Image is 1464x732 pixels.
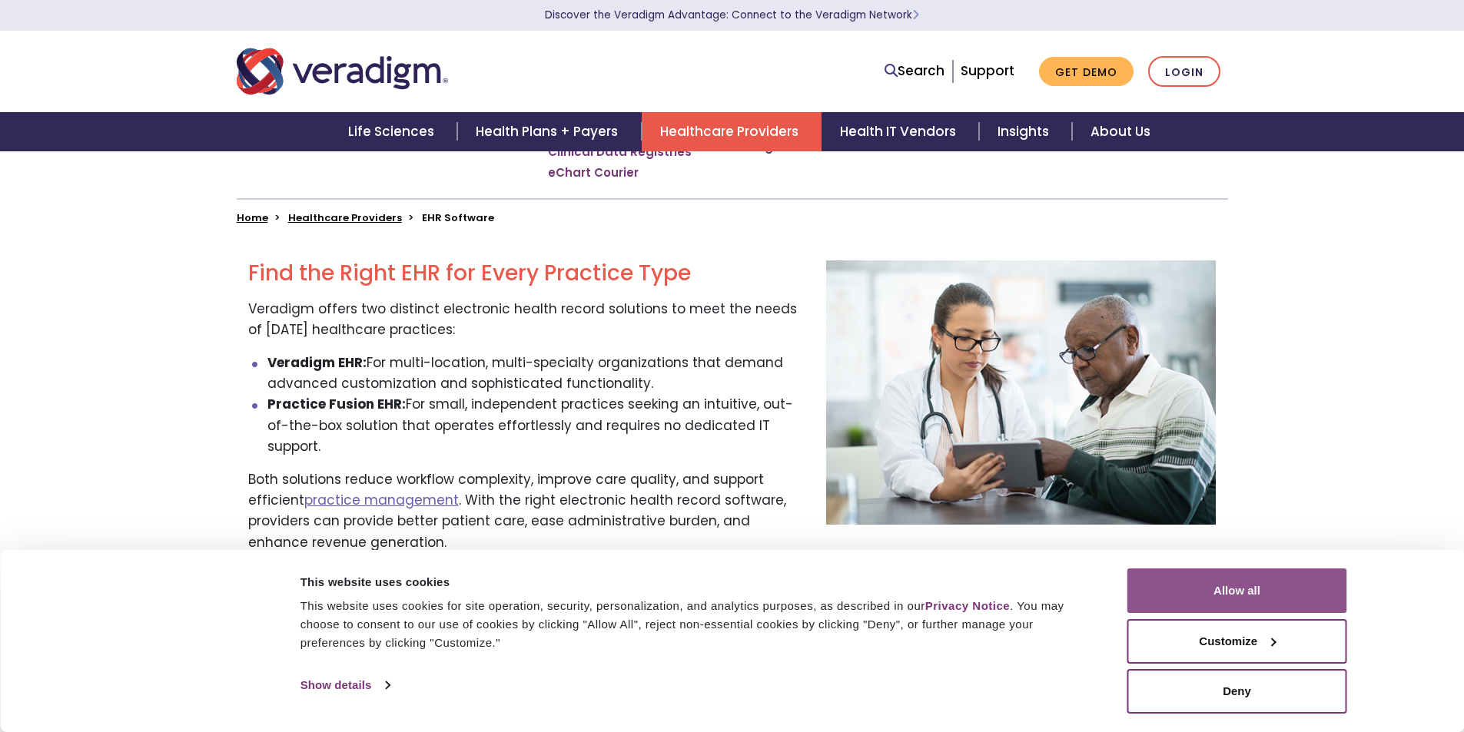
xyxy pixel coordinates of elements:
[826,260,1217,525] img: page-ehr-solutions-overview.jpg
[267,395,406,413] strong: Practice Fusion EHR:
[1072,112,1169,151] a: About Us
[330,112,457,151] a: Life Sciences
[457,112,641,151] a: Health Plans + Payers
[267,394,803,457] li: For small, independent practices seeking an intuitive, out-of-the-box solution that operates effo...
[979,112,1072,151] a: Insights
[267,353,803,394] li: For multi-location, multi-specialty organizations that demand advanced customization and sophisti...
[912,8,919,22] span: Learn More
[248,299,803,340] p: Veradigm offers two distinct electronic health record solutions to meet the needs of [DATE] healt...
[1127,568,1347,613] button: Allow all
[304,491,459,509] a: practice management
[961,61,1014,80] a: Support
[545,8,919,22] a: Discover the Veradigm Advantage: Connect to the Veradigm NetworkLearn More
[925,599,1010,612] a: Privacy Notice
[642,112,822,151] a: Healthcare Providers
[1127,669,1347,714] button: Deny
[267,353,367,372] strong: Veradigm EHR:
[1039,57,1134,87] a: Get Demo
[548,165,639,181] a: eChart Courier
[288,210,402,225] a: Healthcare Providers
[1127,619,1347,664] button: Customize
[300,597,1093,652] div: This website uses cookies for site operation, security, personalization, and analytics purposes, ...
[1148,56,1220,88] a: Login
[822,112,979,151] a: Health IT Vendors
[248,260,803,287] h2: Find the Right EHR for Every Practice Type
[248,469,803,553] p: Both solutions reduce workflow complexity, improve care quality, and support efficient . With the...
[300,573,1093,591] div: This website uses cookies
[548,144,692,160] a: Clinical Data Registries
[300,674,390,697] a: Show details
[237,210,268,225] a: Home
[237,46,448,97] img: Veradigm logo
[721,124,855,154] a: Payerpath Clearinghouse
[885,61,944,81] a: Search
